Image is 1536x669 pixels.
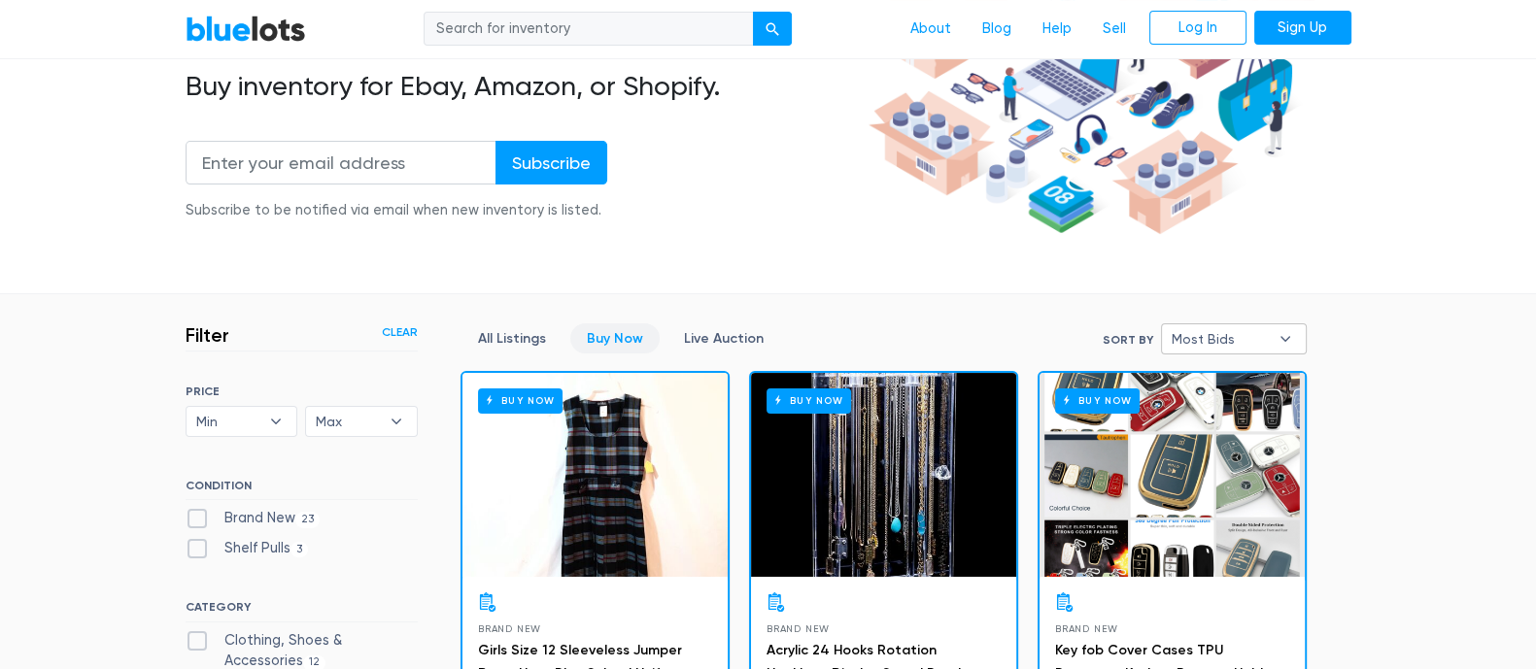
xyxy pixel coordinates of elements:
[376,407,417,436] b: ▾
[1103,331,1153,349] label: Sort By
[186,538,309,559] label: Shelf Pulls
[967,11,1027,48] a: Blog
[1265,324,1306,353] b: ▾
[1149,11,1246,46] a: Log In
[461,323,563,353] a: All Listings
[1055,623,1118,634] span: Brand New
[667,323,780,353] a: Live Auction
[186,600,418,621] h6: CATEGORY
[1027,11,1087,48] a: Help
[290,542,309,557] span: 3
[1055,388,1140,413] h6: Buy Now
[1172,324,1269,353] span: Most Bids
[1040,373,1305,577] a: Buy Now
[570,323,660,353] a: Buy Now
[186,200,607,221] div: Subscribe to be notified via email when new inventory is listed.
[895,11,967,48] a: About
[196,407,260,436] span: Min
[186,141,496,184] input: Enter your email address
[478,388,563,413] h6: Buy Now
[751,373,1016,577] a: Buy Now
[424,12,754,47] input: Search for inventory
[186,323,229,347] h3: Filter
[767,388,851,413] h6: Buy Now
[186,479,418,500] h6: CONDITION
[1087,11,1142,48] a: Sell
[256,407,296,436] b: ▾
[767,623,830,634] span: Brand New
[186,385,418,398] h6: PRICE
[316,407,380,436] span: Max
[462,373,728,577] a: Buy Now
[186,15,306,43] a: BlueLots
[382,323,418,341] a: Clear
[186,508,321,529] label: Brand New
[495,141,607,184] input: Subscribe
[295,512,321,527] span: 23
[1254,11,1351,46] a: Sign Up
[478,623,541,634] span: Brand New
[186,70,862,103] h2: Buy inventory for Ebay, Amazon, or Shopify.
